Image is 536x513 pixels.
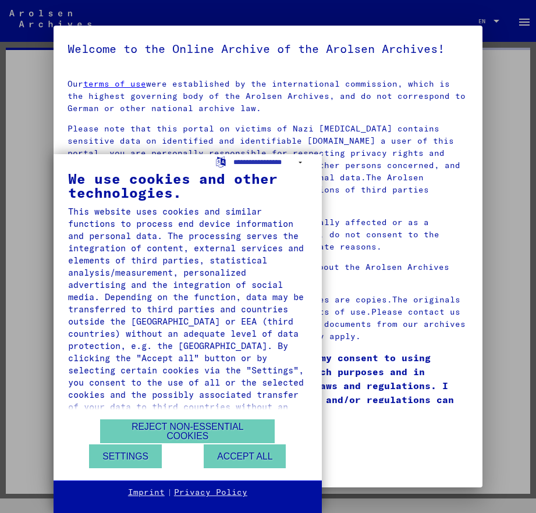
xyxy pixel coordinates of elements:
[68,205,307,425] div: This website uses cookies and similar functions to process end device information and personal da...
[174,487,247,498] a: Privacy Policy
[68,172,307,199] div: We use cookies and other technologies.
[204,444,286,468] button: Accept all
[100,419,275,443] button: Reject non-essential cookies
[128,487,165,498] a: Imprint
[89,444,162,468] button: Settings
